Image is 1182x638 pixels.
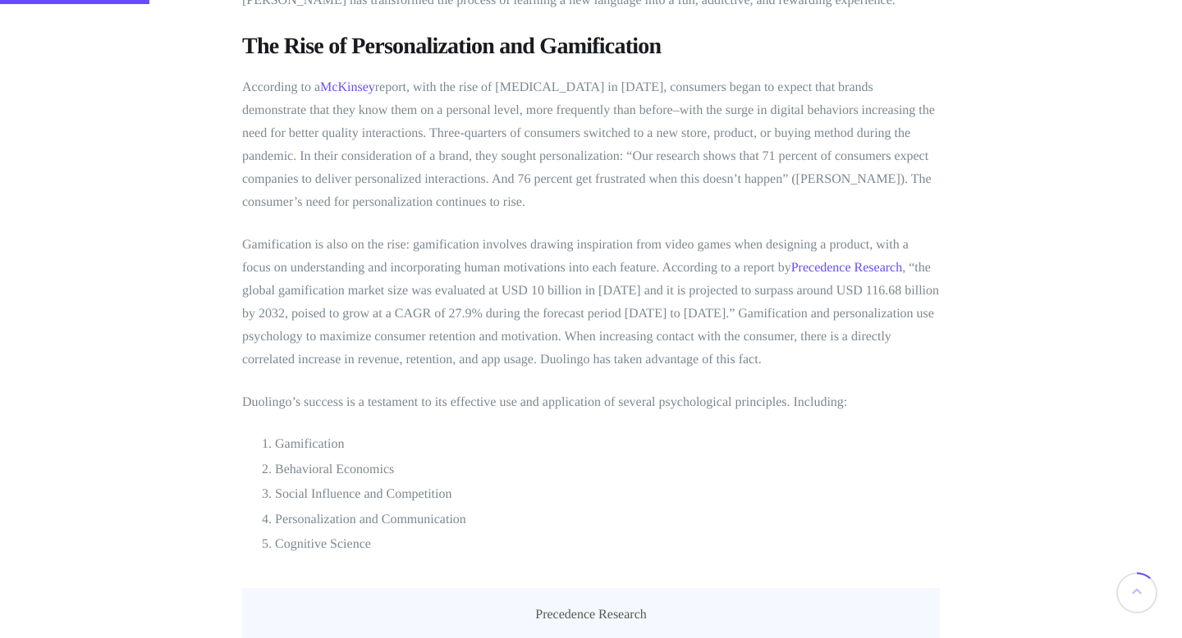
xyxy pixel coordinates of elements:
[275,434,940,455] li: Gamification
[242,76,940,214] p: According to a report, with the rise of [MEDICAL_DATA] in [DATE], consumers began to expect that ...
[275,534,940,555] li: Cognitive Science
[275,459,940,481] li: Behavioral Economics
[791,261,902,275] a: Precedence Research
[242,391,940,414] p: Duolingo’s success is a testament to its effective use and application of several psychological p...
[242,234,940,371] p: Gamification is also on the rise: gamification involves drawing inspiration from video games when...
[275,509,940,531] li: Personalization and Communication
[320,80,375,94] a: McKinsey
[242,32,940,62] h3: The Rise of Personalization and Gamification
[275,484,940,505] li: Social Influence and Competition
